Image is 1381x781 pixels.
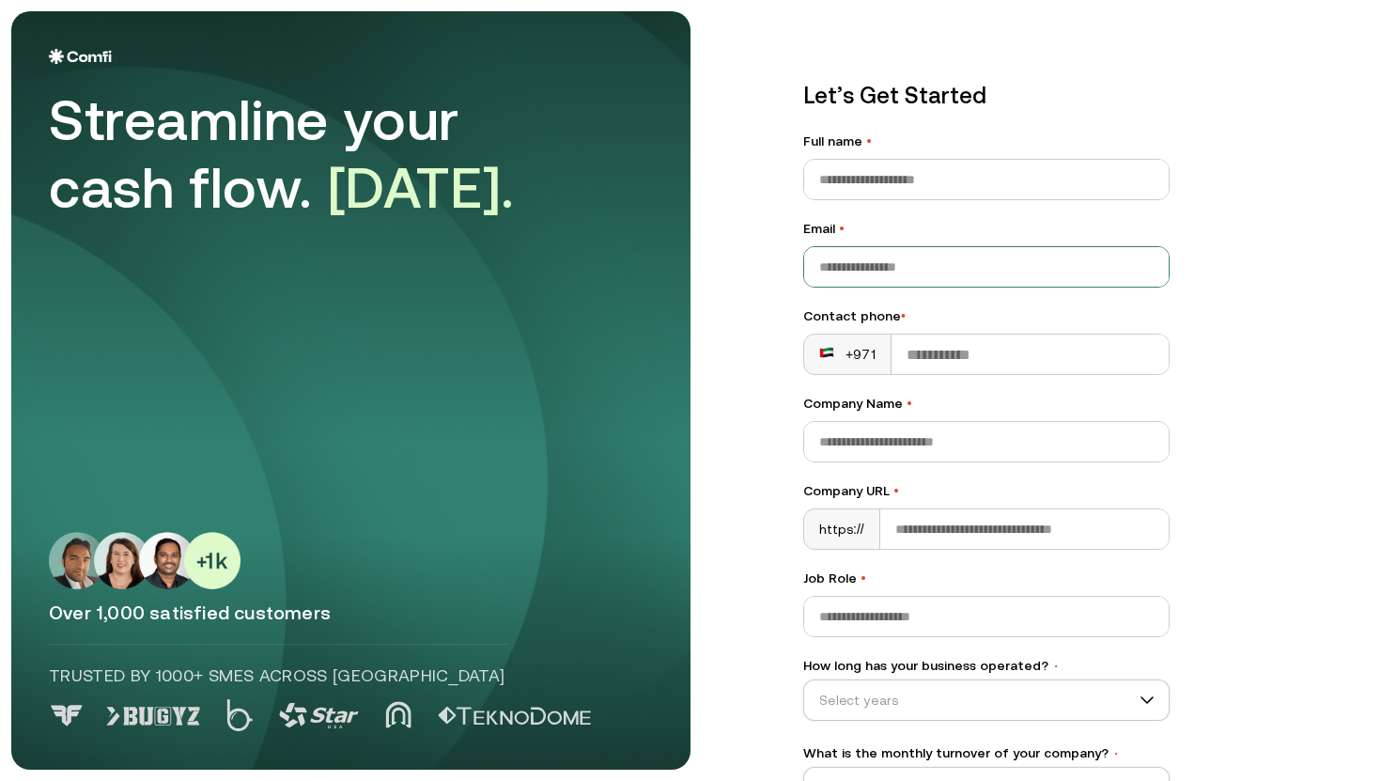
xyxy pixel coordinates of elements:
div: +971 [819,345,876,364]
span: [DATE]. [328,155,515,220]
span: • [893,483,899,498]
div: Streamline your cash flow. [49,86,575,222]
span: • [901,308,906,323]
img: Logo 0 [49,705,85,726]
img: Logo 3 [279,703,359,728]
p: Let’s Get Started [803,79,1170,113]
img: Logo 2 [226,699,253,731]
label: Company Name [803,394,1170,414]
span: • [1112,747,1120,760]
span: • [861,570,866,586]
div: https:// [804,509,880,549]
span: • [907,396,912,411]
span: • [866,133,872,148]
label: Company URL [803,481,1170,501]
label: How long has your business operated? [803,656,1170,676]
div: Contact phone [803,306,1170,326]
label: Email [803,219,1170,239]
img: Logo [49,49,112,64]
label: What is the monthly turnover of your company? [803,743,1170,763]
img: Logo 5 [438,707,591,726]
img: Logo 1 [106,707,200,726]
p: Over 1,000 satisfied customers [49,601,653,625]
span: • [1052,660,1060,673]
img: Logo 4 [385,701,411,728]
label: Full name [803,132,1170,151]
label: Job Role [803,569,1170,588]
span: • [839,221,845,236]
p: Trusted by 1000+ SMEs across [GEOGRAPHIC_DATA] [49,664,508,688]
